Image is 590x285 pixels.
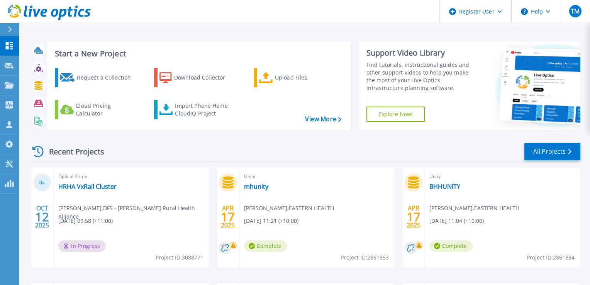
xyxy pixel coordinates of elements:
[35,203,49,231] div: OCT 2025
[571,8,580,14] span: TM
[429,217,484,225] span: [DATE] 11:04 (+10:00)
[58,172,205,181] span: Optical Prime
[244,183,268,190] a: mhunity
[244,217,298,225] span: [DATE] 11:21 (+10:00)
[33,178,51,187] h3: 0
[58,217,113,225] span: [DATE] 09:58 (+11:00)
[30,142,115,161] div: Recent Projects
[406,203,421,231] div: APR 2025
[58,204,209,221] span: [PERSON_NAME] , DFS - [PERSON_NAME] Rural Health Alliance
[35,214,49,220] span: 12
[527,253,575,262] span: Project ID: 2861834
[76,102,137,117] div: Cloud Pricing Calculator
[77,70,139,85] div: Request a Collection
[341,253,389,262] span: Project ID: 2861853
[175,102,235,117] div: Import Phone Home CloudIQ Project
[244,204,334,212] span: [PERSON_NAME] , EASTERN HEALTH
[429,204,519,212] span: [PERSON_NAME] , EASTERN HEALTH
[254,68,340,87] a: Upload Files
[174,70,236,85] div: Download Collector
[305,115,341,123] a: View More
[55,49,341,58] h3: Start a New Project
[244,240,287,252] span: Complete
[366,48,478,58] div: Support Video Library
[55,100,141,119] a: Cloud Pricing Calculator
[58,240,106,252] span: In Progress
[429,172,576,181] span: Unity
[429,240,473,252] span: Complete
[524,143,580,160] a: All Projects
[55,68,141,87] a: Request a Collection
[429,183,460,190] a: BHHUNITY
[366,61,478,92] div: Find tutorials, instructional guides and other support videos to help you make the most of your L...
[366,107,425,122] a: Explore Now!
[42,181,45,185] span: %
[244,172,390,181] span: Unity
[220,203,235,231] div: APR 2025
[156,253,203,262] span: Project ID: 3088771
[58,183,117,190] a: HRHA VxRail Cluster
[275,70,337,85] div: Upload Files
[221,214,235,220] span: 17
[407,214,420,220] span: 17
[154,68,240,87] a: Download Collector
